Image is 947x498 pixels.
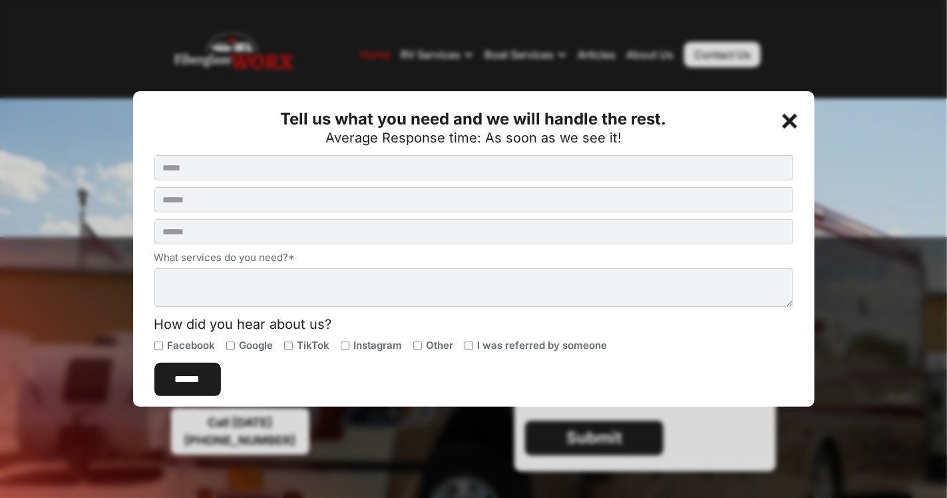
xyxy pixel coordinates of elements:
span: I was referred by someone [478,339,608,352]
span: Google [240,339,274,352]
span: Other [427,339,454,352]
div: Average Response time: As soon as we see it! [325,131,622,144]
label: What services do you need?* [154,251,793,264]
input: I was referred by someone [465,342,473,350]
input: Facebook [154,342,163,350]
span: TikTok [297,339,330,352]
input: Google [226,342,235,350]
div: + [778,106,805,132]
span: Facebook [168,339,216,352]
input: TikTok [284,342,293,350]
input: Instagram [341,342,349,350]
strong: Tell us what you need and we will handle the rest. [281,109,667,128]
input: Other [413,342,422,350]
form: Contact Us Button Form (Homepage) [154,155,793,396]
div: How did you hear about us? [154,318,793,331]
span: Instagram [354,339,403,352]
